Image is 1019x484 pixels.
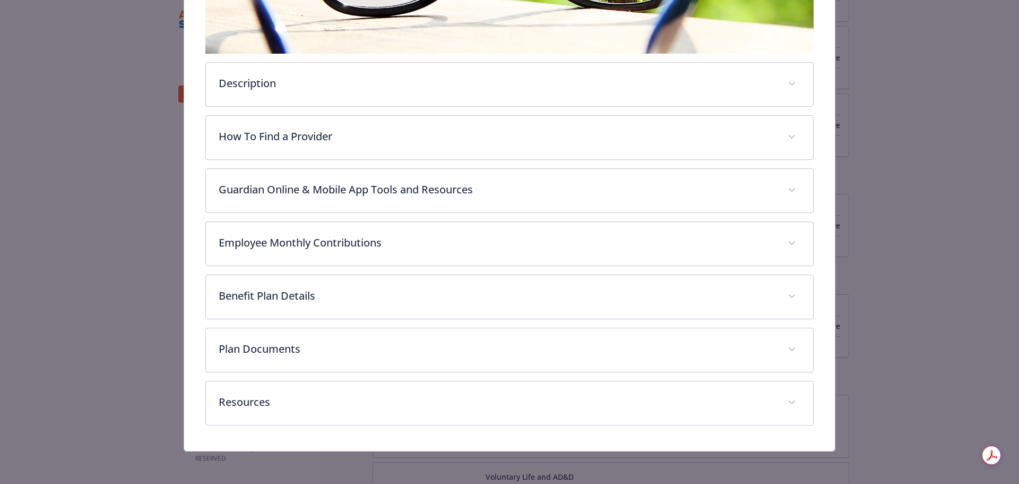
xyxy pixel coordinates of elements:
[206,116,814,159] div: How To Find a Provider
[206,381,814,425] div: Resources
[206,328,814,372] div: Plan Documents
[219,182,775,198] p: Guardian Online & Mobile App Tools and Resources
[206,222,814,266] div: Employee Monthly Contributions
[219,394,775,410] p: Resources
[206,63,814,106] div: Description
[219,288,775,304] p: Benefit Plan Details
[206,169,814,213] div: Guardian Online & Mobile App Tools and Resources
[219,235,775,251] p: Employee Monthly Contributions
[219,129,775,145] p: How To Find a Provider
[219,341,775,357] p: Plan Documents
[206,275,814,319] div: Benefit Plan Details
[219,75,775,91] p: Description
